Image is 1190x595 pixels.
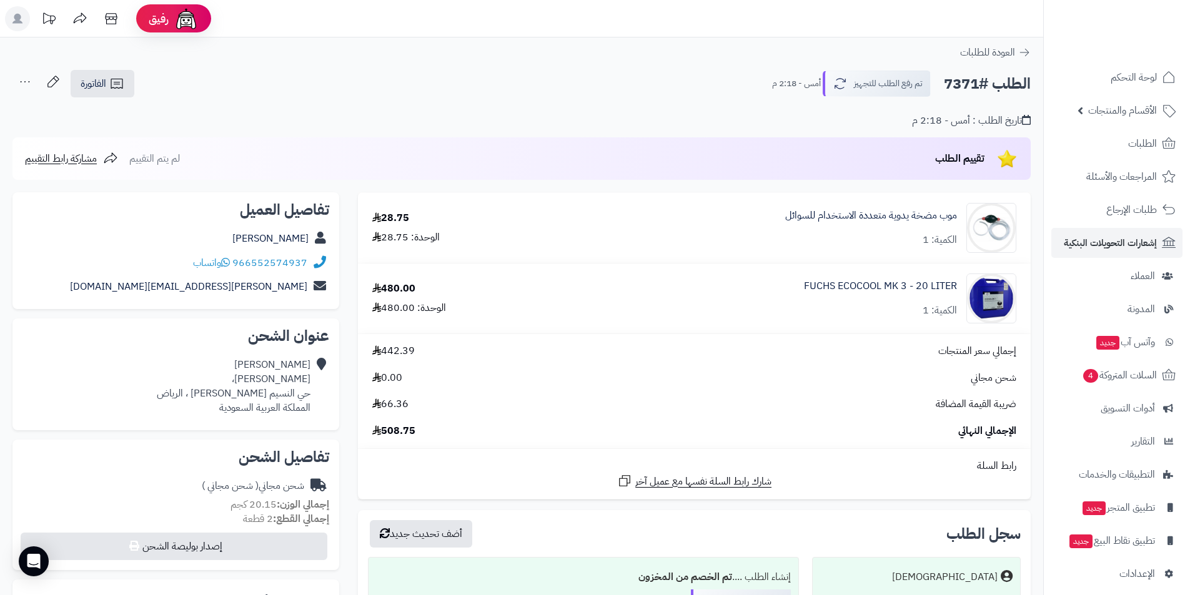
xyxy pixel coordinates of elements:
a: الفاتورة [71,70,134,97]
span: أدوات التسويق [1101,400,1155,417]
img: ai-face.png [174,6,199,31]
span: وآتس آب [1095,333,1155,351]
a: العملاء [1051,261,1183,291]
span: المراجعات والأسئلة [1086,168,1157,185]
h2: عنوان الشحن [22,328,329,343]
span: جديد [1069,534,1093,548]
span: تطبيق المتجر [1081,499,1155,516]
a: شارك رابط السلة نفسها مع عميل آخر [617,473,771,489]
span: جديد [1096,336,1119,350]
span: جديد [1083,501,1106,515]
a: المراجعات والأسئلة [1051,162,1183,192]
span: 4 [1083,369,1098,383]
span: طلبات الإرجاع [1106,201,1157,219]
span: الإعدادات [1119,565,1155,583]
a: تطبيق المتجرجديد [1051,493,1183,523]
span: مشاركة رابط التقييم [25,151,97,166]
span: 508.75 [372,424,415,438]
a: أدوات التسويق [1051,393,1183,423]
small: 2 قطعة [243,511,329,526]
a: تحديثات المنصة [33,6,64,34]
span: التقارير [1131,433,1155,450]
h2: الطلب #7371 [944,71,1031,97]
div: 480.00 [372,282,415,296]
span: شارك رابط السلة نفسها مع عميل آخر [635,475,771,489]
a: 966552574937 [232,255,307,270]
span: ضريبة القيمة المضافة [936,397,1016,411]
a: واتساب [193,255,230,270]
a: وآتس آبجديد [1051,327,1183,357]
span: لوحة التحكم [1111,69,1157,86]
button: تم رفع الطلب للتجهيز [823,71,931,97]
span: 0.00 [372,371,402,385]
span: تقييم الطلب [935,151,984,166]
img: 1683458446-10800-90x90.jpg [967,203,1016,253]
span: الفاتورة [81,76,106,91]
a: العودة للطلبات [960,45,1031,60]
span: 442.39 [372,344,415,358]
span: لم يتم التقييم [129,151,180,166]
img: logo-2.png [1105,31,1178,57]
strong: إجمالي القطع: [273,511,329,526]
a: المدونة [1051,294,1183,324]
div: إنشاء الطلب .... [376,565,790,589]
h2: تفاصيل الشحن [22,450,329,465]
span: تطبيق نقاط البيع [1068,532,1155,549]
span: التطبيقات والخدمات [1079,466,1155,483]
div: الكمية: 1 [923,233,957,247]
strong: إجمالي الوزن: [277,497,329,512]
div: تاريخ الطلب : أمس - 2:18 م [912,114,1031,128]
div: رابط السلة [363,459,1026,473]
a: السلات المتروكة4 [1051,360,1183,390]
a: طلبات الإرجاع [1051,195,1183,225]
span: الأقسام والمنتجات [1088,102,1157,119]
a: الطلبات [1051,129,1183,159]
div: [PERSON_NAME] [PERSON_NAME]، حي النسيم [PERSON_NAME] ، الرياض المملكة العربية السعودية [157,358,310,415]
span: المدونة [1128,300,1155,318]
div: 28.75 [372,211,409,225]
span: 66.36 [372,397,409,411]
h3: سجل الطلب [946,526,1021,541]
button: إصدار بوليصة الشحن [21,533,327,560]
span: الإجمالي النهائي [958,424,1016,438]
span: السلات المتروكة [1082,366,1157,384]
span: إشعارات التحويلات البنكية [1064,234,1157,252]
a: FUCHS ECOCOOL MK 3 - 20 LITER [804,279,957,293]
div: [DEMOGRAPHIC_DATA] [892,570,998,584]
a: التطبيقات والخدمات [1051,460,1183,489]
h2: تفاصيل العميل [22,202,329,217]
b: تم الخصم من المخزون [638,569,732,584]
div: الكمية: 1 [923,303,957,318]
span: شحن مجاني [971,371,1016,385]
a: لوحة التحكم [1051,62,1183,92]
span: رفيق [149,11,169,26]
div: Open Intercom Messenger [19,546,49,576]
img: 1747821306-FUSCHS-ECOCOOL-MK3-EMULSJA-DO-OBROBKI-SKRAWANIEM-KANISTER-20L-90x90.jpg [967,273,1016,323]
div: الوحدة: 28.75 [372,230,440,245]
a: الإعدادات [1051,559,1183,589]
span: ( شحن مجاني ) [202,478,259,493]
span: إجمالي سعر المنتجات [938,344,1016,358]
a: موب مضخة يدوية متعددة الاستخدام للسوائل [785,209,957,223]
div: الوحدة: 480.00 [372,301,446,315]
a: إشعارات التحويلات البنكية [1051,228,1183,258]
button: أضف تحديث جديد [370,520,472,548]
span: العودة للطلبات [960,45,1015,60]
span: الطلبات [1128,135,1157,152]
a: مشاركة رابط التقييم [25,151,118,166]
small: 20.15 كجم [231,497,329,512]
a: [PERSON_NAME][EMAIL_ADDRESS][DOMAIN_NAME] [70,279,307,294]
a: التقارير [1051,426,1183,456]
span: العملاء [1131,267,1155,285]
small: أمس - 2:18 م [772,77,821,90]
div: شحن مجاني [202,479,304,493]
a: [PERSON_NAME] [232,231,309,246]
a: تطبيق نقاط البيعجديد [1051,526,1183,556]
